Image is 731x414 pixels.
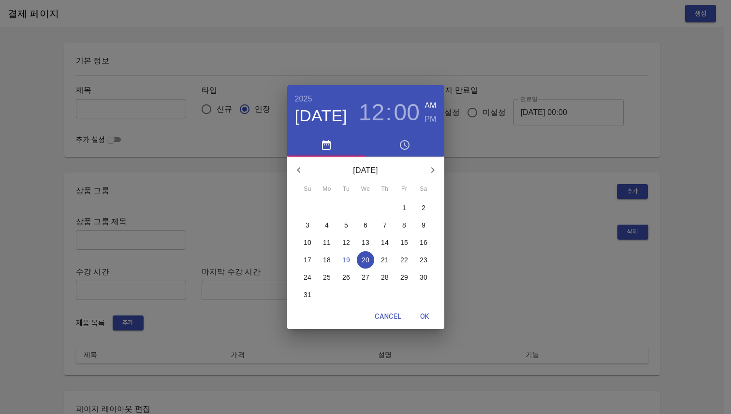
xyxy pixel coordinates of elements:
[415,234,432,251] button: 16
[395,199,413,216] button: 1
[318,234,336,251] button: 11
[422,220,425,230] p: 9
[318,216,336,234] button: 4
[385,99,392,126] h3: :
[364,220,367,230] p: 6
[395,234,413,251] button: 15
[381,272,389,282] p: 28
[424,113,436,126] button: PM
[357,185,374,194] span: We
[295,92,312,106] button: 2025
[318,251,336,269] button: 18
[323,255,331,265] p: 18
[304,238,311,247] p: 10
[394,99,420,126] button: 00
[357,269,374,286] button: 27
[383,220,387,230] p: 7
[337,234,355,251] button: 12
[375,311,401,323] span: Cancel
[304,272,311,282] p: 24
[395,269,413,286] button: 29
[318,185,336,194] span: Mo
[362,255,369,265] p: 20
[409,308,440,326] button: OK
[337,251,355,269] button: 19
[325,220,329,230] p: 4
[376,234,394,251] button: 14
[402,203,406,213] p: 1
[415,251,432,269] button: 23
[299,286,316,303] button: 31
[323,272,331,282] p: 25
[420,255,427,265] p: 23
[395,185,413,194] span: Fr
[376,269,394,286] button: 28
[415,199,432,216] button: 2
[362,272,369,282] p: 27
[342,238,350,247] p: 12
[299,269,316,286] button: 24
[304,255,311,265] p: 17
[337,216,355,234] button: 5
[342,255,350,265] p: 19
[381,238,389,247] p: 14
[376,251,394,269] button: 21
[422,203,425,213] p: 2
[420,238,427,247] p: 16
[395,251,413,269] button: 22
[415,269,432,286] button: 30
[344,220,348,230] p: 5
[306,220,309,230] p: 3
[357,251,374,269] button: 20
[299,234,316,251] button: 10
[413,311,437,323] span: OK
[357,216,374,234] button: 6
[310,165,421,176] p: [DATE]
[304,290,311,300] p: 31
[376,185,394,194] span: Th
[299,216,316,234] button: 3
[376,216,394,234] button: 7
[362,238,369,247] p: 13
[337,269,355,286] button: 26
[295,106,348,126] button: [DATE]
[318,269,336,286] button: 25
[359,99,384,126] button: 12
[299,251,316,269] button: 17
[299,185,316,194] span: Su
[424,99,436,113] button: AM
[381,255,389,265] p: 21
[357,234,374,251] button: 13
[337,185,355,194] span: Tu
[420,272,427,282] p: 30
[415,216,432,234] button: 9
[400,255,408,265] p: 22
[371,308,405,326] button: Cancel
[415,185,432,194] span: Sa
[400,238,408,247] p: 15
[323,238,331,247] p: 11
[402,220,406,230] p: 8
[395,216,413,234] button: 8
[400,272,408,282] p: 29
[342,272,350,282] p: 26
